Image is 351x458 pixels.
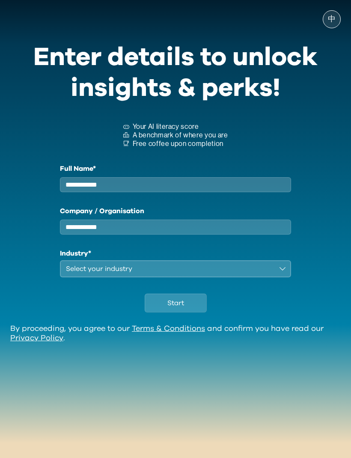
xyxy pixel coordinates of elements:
[167,298,184,308] span: Start
[10,324,341,343] div: By proceeding, you agree to our and confirm you have read our .
[10,37,341,109] div: Enter details to unlock insights & perks!
[328,15,336,24] span: 中
[60,164,291,174] label: Full Name*
[60,248,291,259] h1: Industry*
[133,131,228,140] p: A benchmark of where you are
[10,334,63,342] a: Privacy Policy
[60,260,291,277] button: Select your industry
[132,325,205,333] a: Terms & Conditions
[133,122,228,131] p: Your AI literacy score
[133,140,228,148] p: Free coffee upon completion
[145,294,207,312] button: Start
[66,264,273,274] div: Select your industry
[60,206,291,216] label: Company / Organisation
